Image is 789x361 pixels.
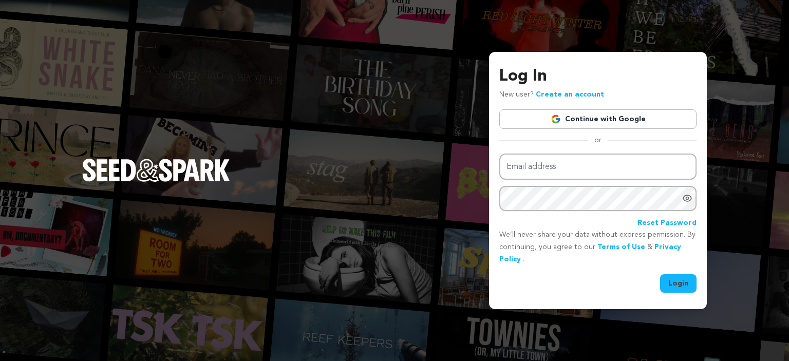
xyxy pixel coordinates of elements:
a: Continue with Google [499,109,697,129]
span: or [588,135,608,145]
img: Seed&Spark Logo [82,159,230,181]
a: Reset Password [637,217,697,230]
input: Email address [499,154,697,180]
h3: Log In [499,64,697,89]
img: Google logo [551,114,561,124]
a: Terms of Use [597,243,645,251]
a: Show password as plain text. Warning: this will display your password on the screen. [682,193,692,203]
p: We’ll never share your data without express permission. By continuing, you agree to our & . [499,229,697,265]
a: Privacy Policy [499,243,681,263]
a: Seed&Spark Homepage [82,159,230,202]
button: Login [660,274,697,293]
p: New user? [499,89,604,101]
a: Create an account [536,91,604,98]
